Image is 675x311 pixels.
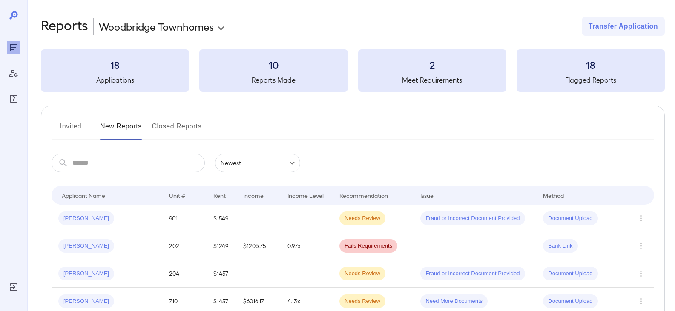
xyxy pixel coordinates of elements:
[7,92,20,106] div: FAQ
[339,270,385,278] span: Needs Review
[199,58,348,71] h3: 10
[213,190,227,200] div: Rent
[543,297,597,305] span: Document Upload
[517,58,665,71] h3: 18
[281,232,333,260] td: 0.97x
[634,211,648,225] button: Row Actions
[207,232,237,260] td: $1249
[58,242,114,250] span: [PERSON_NAME]
[420,214,525,223] span: Fraud or Incorrect Document Provided
[287,190,324,200] div: Income Level
[41,75,189,85] h5: Applications
[58,270,114,278] span: [PERSON_NAME]
[152,120,202,140] button: Closed Reports
[236,232,281,260] td: $1206.75
[634,294,648,308] button: Row Actions
[58,297,114,305] span: [PERSON_NAME]
[634,267,648,280] button: Row Actions
[162,232,207,260] td: 202
[339,242,397,250] span: Fails Requirements
[7,41,20,54] div: Reports
[281,260,333,288] td: -
[162,260,207,288] td: 204
[207,205,237,232] td: $1549
[199,75,348,85] h5: Reports Made
[7,66,20,80] div: Manage Users
[420,190,434,200] div: Issue
[41,58,189,71] h3: 18
[543,270,597,278] span: Document Upload
[358,58,506,71] h3: 2
[169,190,185,200] div: Unit #
[339,190,388,200] div: Recommendation
[543,214,597,223] span: Document Upload
[52,120,90,140] button: Invited
[543,190,564,200] div: Method
[62,190,105,200] div: Applicant Name
[281,205,333,232] td: -
[243,190,264,200] div: Income
[41,17,88,36] h2: Reports
[420,270,525,278] span: Fraud or Incorrect Document Provided
[339,297,385,305] span: Needs Review
[7,280,20,294] div: Log Out
[420,297,488,305] span: Need More Documents
[100,120,142,140] button: New Reports
[58,214,114,223] span: [PERSON_NAME]
[582,17,665,36] button: Transfer Application
[339,214,385,223] span: Needs Review
[215,154,300,172] div: Newest
[207,260,237,288] td: $1457
[41,49,665,92] summary: 18Applications10Reports Made2Meet Requirements18Flagged Reports
[162,205,207,232] td: 901
[99,20,214,33] p: Woodbridge Townhomes
[358,75,506,85] h5: Meet Requirements
[543,242,577,250] span: Bank Link
[634,239,648,253] button: Row Actions
[517,75,665,85] h5: Flagged Reports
